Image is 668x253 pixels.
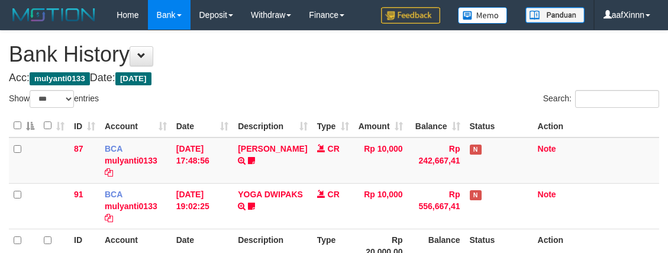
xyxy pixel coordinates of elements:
th: Action [533,114,659,137]
img: Feedback.jpg [381,7,440,24]
h4: Acc: Date: [9,72,659,84]
img: panduan.png [525,7,585,23]
td: [DATE] 19:02:25 [172,183,233,229]
th: : activate to sort column descending [9,114,39,137]
span: CR [328,144,340,153]
img: Button%20Memo.svg [458,7,508,24]
th: Account: activate to sort column ascending [100,114,172,137]
th: ID: activate to sort column ascending [69,114,100,137]
a: [PERSON_NAME] [238,144,307,153]
th: Type: activate to sort column ascending [312,114,354,137]
label: Show entries [9,90,99,108]
span: Has Note [470,190,482,200]
span: 91 [74,190,83,199]
span: mulyanti0133 [30,72,90,85]
td: Rp 242,667,41 [408,137,465,184]
img: MOTION_logo.png [9,6,99,24]
td: [DATE] 17:48:56 [172,137,233,184]
th: : activate to sort column ascending [39,114,69,137]
td: Rp 556,667,41 [408,183,465,229]
h1: Bank History [9,43,659,66]
span: [DATE] [115,72,151,85]
span: Has Note [470,145,482,155]
a: mulyanti0133 [105,201,157,211]
a: mulyanti0133 [105,156,157,165]
span: 87 [74,144,83,153]
a: YOGA DWIPAKS [238,190,303,199]
a: Note [538,144,556,153]
th: Description: activate to sort column ascending [233,114,312,137]
span: CR [328,190,340,199]
span: BCA [105,144,122,153]
td: Rp 10,000 [354,183,408,229]
th: Status [465,114,533,137]
th: Date: activate to sort column ascending [172,114,233,137]
label: Search: [543,90,659,108]
a: Note [538,190,556,199]
span: BCA [105,190,122,199]
th: Amount: activate to sort column ascending [354,114,408,137]
td: Rp 10,000 [354,137,408,184]
select: Showentries [30,90,74,108]
a: Copy mulyanti0133 to clipboard [105,213,113,223]
th: Balance: activate to sort column ascending [408,114,465,137]
a: Copy mulyanti0133 to clipboard [105,168,113,177]
input: Search: [575,90,659,108]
